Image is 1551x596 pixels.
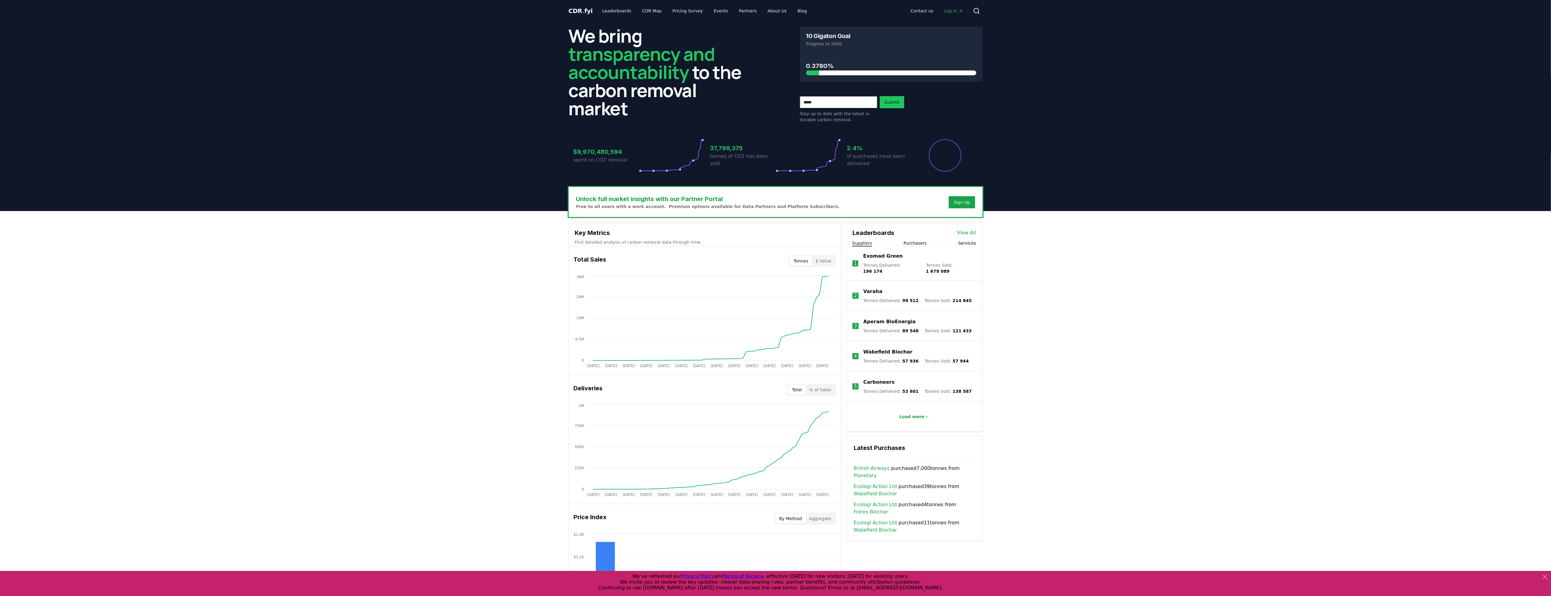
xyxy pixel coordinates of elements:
[854,465,975,479] span: purchased 7,000 tonnes from
[658,493,670,497] tspan: [DATE]
[658,364,670,368] tspan: [DATE]
[573,532,584,537] tspan: $1.4K
[854,501,975,516] span: purchased 4 tonnes from
[806,61,976,70] h3: 0.3780%
[954,199,970,205] a: Sign Up
[587,364,600,368] tspan: [DATE]
[863,328,919,334] p: Tonnes Delivered :
[854,490,897,497] a: Wakefield Biochar
[788,385,806,395] button: Total
[854,483,975,497] span: purchased 39 tonnes from
[576,316,584,320] tspan: 19M
[781,364,793,368] tspan: [DATE]
[863,358,919,364] p: Tonnes Delivered :
[799,493,811,497] tspan: [DATE]
[575,228,835,237] h3: Key Metrics
[790,256,812,266] button: Tonnes
[806,41,976,47] p: Progress to 2050
[925,298,972,304] p: Tonnes Sold :
[939,5,968,16] a: Log in
[854,322,857,330] p: 3
[640,364,652,368] tspan: [DATE]
[597,5,812,16] nav: Main
[854,483,897,490] a: Ecologi Action Ltd
[902,298,919,303] span: 99 512
[569,7,593,15] a: CDR.fyi
[793,5,812,16] a: Blog
[953,359,969,363] span: 57 944
[854,526,897,534] a: Wakefield Biochar
[569,7,593,15] span: CDR fyi
[574,384,603,396] h3: Deliveries
[728,493,741,497] tspan: [DATE]
[710,144,776,153] h3: 37,799,375
[894,411,934,423] button: Load more
[863,269,882,274] span: 196 174
[863,318,916,325] a: Aperam BioEnergia
[854,260,857,267] p: 1
[576,194,840,204] h3: Unlock full market insights with our Partner Portal
[637,5,666,16] a: CDR Map
[949,196,975,208] button: Sign Up
[710,153,776,167] p: tonnes of CO2 has been sold
[675,493,688,497] tspan: [DATE]
[574,255,606,267] h3: Total Sales
[854,383,857,390] p: 5
[816,364,829,368] tspan: [DATE]
[575,337,584,341] tspan: 9.5M
[863,262,920,274] p: Tonnes Delivered :
[863,298,919,304] p: Tonnes Delivered :
[853,228,894,237] h3: Leaderboards
[693,493,705,497] tspan: [DATE]
[623,493,635,497] tspan: [DATE]
[854,501,897,508] a: Ecologi Action Ltd
[863,252,903,260] p: Exomad Green
[926,269,950,274] span: 1 679 089
[902,389,919,394] span: 53 601
[925,328,972,334] p: Tonnes Sold :
[597,5,636,16] a: Leaderboards
[863,348,912,356] a: Wakefield Biochar
[812,256,835,266] button: $ Value
[746,364,758,368] tspan: [DATE]
[574,513,607,525] h3: Price Index
[925,388,972,394] p: Tonnes Sold :
[582,487,584,491] tspan: 0
[847,144,912,153] h3: 2.4%
[863,379,895,386] a: Carboneers
[953,328,972,333] span: 121 433
[806,514,835,523] button: Aggregate
[569,27,751,117] h2: We bring to the carbon removal market
[925,358,969,364] p: Tonnes Sold :
[576,275,584,279] tspan: 38M
[926,262,976,274] p: Tonnes Sold :
[569,41,715,84] span: transparency and accountability
[576,295,584,299] tspan: 29M
[587,493,600,497] tspan: [DATE]
[847,153,912,167] p: of purchases have been delivered
[575,239,835,245] p: Find detailed analysis of carbon removal data through time.
[854,292,857,299] p: 2
[623,364,635,368] tspan: [DATE]
[711,493,723,497] tspan: [DATE]
[675,364,688,368] tspan: [DATE]
[957,229,976,236] a: View All
[816,493,829,497] tspan: [DATE]
[863,288,882,295] a: Varaha
[573,156,639,164] p: spent on CO2 removal
[863,388,919,394] p: Tonnes Delivered :
[904,240,927,246] button: Purchasers
[709,5,733,16] a: Events
[576,204,840,210] p: Free to all users with a work account. Premium options available for Data Partners and Platform S...
[853,240,872,246] button: Suppliers
[806,33,850,39] h3: 10 Gigaton Goal
[906,5,968,16] nav: Main
[958,240,976,246] button: Services
[854,443,975,452] h3: Latest Purchases
[573,147,639,156] h3: $9,970,480,594
[711,364,723,368] tspan: [DATE]
[800,111,877,123] p: Stay up to date with the latest in durable carbon removal.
